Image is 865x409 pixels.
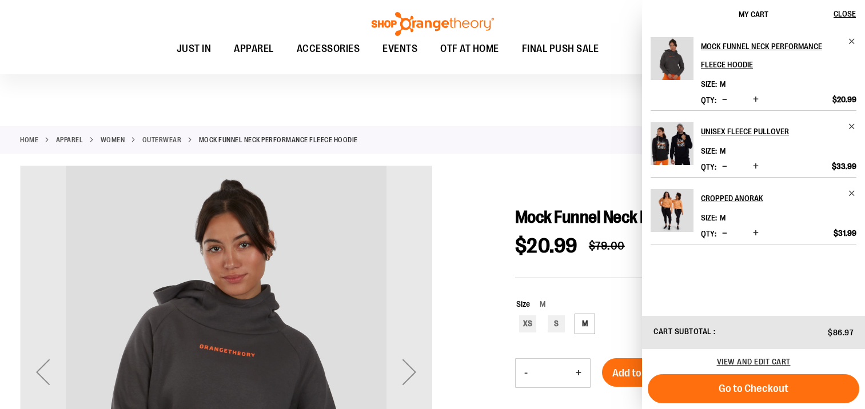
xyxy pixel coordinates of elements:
[297,36,360,62] span: ACCESSORIES
[653,327,712,336] span: Cart Subtotal
[701,189,856,207] a: Cropped Anorak
[576,315,593,332] div: M
[719,382,788,395] span: Go to Checkout
[848,189,856,198] a: Remove item
[177,36,212,62] span: JUST IN
[701,146,717,155] dt: Size
[719,94,730,106] button: Decrease product quantity
[648,374,859,403] button: Go to Checkout
[515,234,577,258] span: $20.99
[701,79,717,89] dt: Size
[519,315,536,332] div: XS
[750,161,762,173] button: Increase product quantity
[701,37,841,74] h2: Mock Funnel Neck Performance Fleece Hoodie
[834,228,856,238] span: $31.99
[602,358,673,387] button: Add to Cart
[371,36,429,62] a: EVENTS
[651,122,693,173] a: Unisex Fleece Pullover
[701,213,717,222] dt: Size
[440,36,499,62] span: OTF AT HOME
[750,94,762,106] button: Increase product quantity
[701,122,841,141] h2: Unisex Fleece Pullover
[651,37,693,80] img: Mock Funnel Neck Performance Fleece Hoodie
[522,36,599,62] span: FINAL PUSH SALE
[717,357,791,366] a: View and edit cart
[612,367,663,379] span: Add to Cart
[382,36,417,62] span: EVENTS
[834,9,856,18] span: Close
[701,162,716,171] label: Qty
[516,299,530,308] span: Size
[651,189,693,239] a: Cropped Anorak
[701,37,856,74] a: Mock Funnel Neck Performance Fleece Hoodie
[142,135,182,145] a: Outerwear
[285,36,372,62] a: ACCESSORIES
[165,36,223,62] a: JUST IN
[720,213,726,222] span: M
[589,239,625,252] span: $79.00
[651,110,856,177] li: Product
[832,161,856,171] span: $33.99
[739,10,768,19] span: My Cart
[199,135,358,145] strong: Mock Funnel Neck Performance Fleece Hoodie
[530,299,545,308] span: M
[651,37,693,87] a: Mock Funnel Neck Performance Fleece Hoodie
[719,228,730,239] button: Decrease product quantity
[651,37,856,110] li: Product
[515,207,827,227] span: Mock Funnel Neck Performance Fleece Hoodie
[516,359,536,387] button: Decrease product quantity
[511,36,611,62] a: FINAL PUSH SALE
[701,95,716,105] label: Qty
[828,328,854,337] span: $86.97
[848,37,856,46] a: Remove item
[548,315,565,332] div: S
[20,135,38,145] a: Home
[720,79,726,89] span: M
[651,122,693,165] img: Unisex Fleece Pullover
[651,189,693,232] img: Cropped Anorak
[536,359,567,387] input: Product quantity
[567,359,590,387] button: Increase product quantity
[701,189,841,207] h2: Cropped Anorak
[719,161,730,173] button: Decrease product quantity
[370,12,496,36] img: Shop Orangetheory
[701,229,716,238] label: Qty
[101,135,125,145] a: WOMEN
[56,135,83,145] a: APPAREL
[701,122,856,141] a: Unisex Fleece Pullover
[429,36,511,62] a: OTF AT HOME
[651,177,856,244] li: Product
[750,228,762,239] button: Increase product quantity
[222,36,285,62] a: APPAREL
[234,36,274,62] span: APPAREL
[848,122,856,131] a: Remove item
[720,146,726,155] span: M
[832,94,856,105] span: $20.99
